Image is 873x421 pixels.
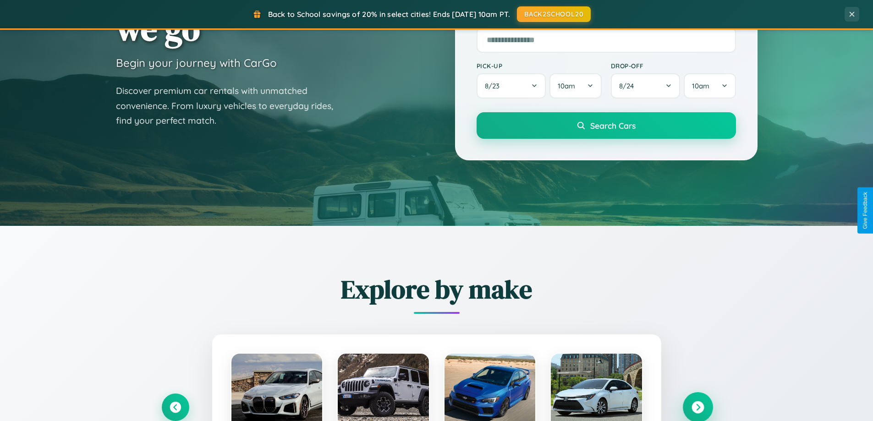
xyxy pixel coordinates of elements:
span: 10am [692,82,709,90]
label: Drop-off [611,62,736,70]
span: 8 / 24 [619,82,638,90]
button: 10am [549,73,601,98]
p: Discover premium car rentals with unmatched convenience. From luxury vehicles to everyday rides, ... [116,83,345,128]
span: 10am [558,82,575,90]
div: Give Feedback [862,192,868,229]
span: Back to School savings of 20% in select cities! Ends [DATE] 10am PT. [268,10,510,19]
button: 10am [684,73,736,98]
h3: Begin your journey with CarGo [116,56,277,70]
button: BACK2SCHOOL20 [517,6,591,22]
span: 8 / 23 [485,82,504,90]
button: 8/24 [611,73,681,98]
h2: Explore by make [162,272,712,307]
label: Pick-up [477,62,602,70]
button: Search Cars [477,112,736,139]
button: 8/23 [477,73,546,98]
span: Search Cars [590,120,636,131]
